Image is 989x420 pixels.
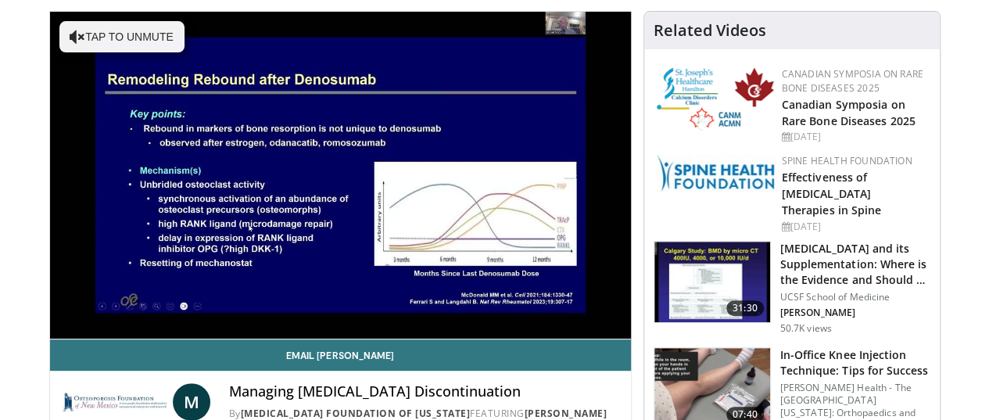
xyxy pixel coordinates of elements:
[59,21,185,52] button: Tap to unmute
[782,154,912,167] a: Spine Health Foundation
[782,170,882,217] a: Effectiveness of [MEDICAL_DATA] Therapies in Spine
[654,21,766,40] h4: Related Videos
[782,67,923,95] a: Canadian Symposia on Rare Bone Diseases 2025
[780,322,832,335] p: 50.7K views
[782,220,927,234] div: [DATE]
[657,67,774,131] img: 59b7dea3-8883-45d6-a110-d30c6cb0f321.png.150x105_q85_autocrop_double_scale_upscale_version-0.2.png
[525,407,607,420] a: [PERSON_NAME]
[782,97,916,128] a: Canadian Symposia on Rare Bone Diseases 2025
[726,300,764,316] span: 31:30
[780,291,930,303] p: UCSF School of Medicine
[657,154,774,192] img: 57d53db2-a1b3-4664-83ec-6a5e32e5a601.png.150x105_q85_autocrop_double_scale_upscale_version-0.2.jpg
[654,242,770,323] img: 4bb25b40-905e-443e-8e37-83f056f6e86e.150x105_q85_crop-smart_upscale.jpg
[654,241,930,335] a: 31:30 [MEDICAL_DATA] and its Supplementation: Where is the Evidence and Should … UCSF School of M...
[782,130,927,144] div: [DATE]
[780,347,930,379] h3: In-Office Knee Injection Technique: Tips for Success
[50,12,631,339] video-js: Video Player
[780,241,930,288] h3: [MEDICAL_DATA] and its Supplementation: Where is the Evidence and Should …
[241,407,471,420] a: [MEDICAL_DATA] Foundation of [US_STATE]
[229,383,618,400] h4: Managing [MEDICAL_DATA] Discontinuation
[780,307,930,319] p: [PERSON_NAME]
[50,339,631,371] a: Email [PERSON_NAME]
